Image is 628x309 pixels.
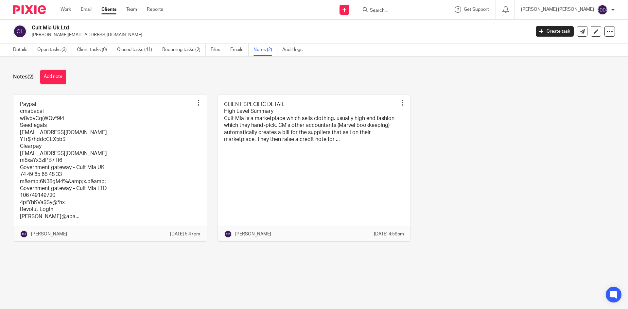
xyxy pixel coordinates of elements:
[77,43,112,56] a: Client tasks (0)
[170,231,200,237] p: [DATE] 5:47pm
[126,6,137,13] a: Team
[282,43,307,56] a: Audit logs
[147,6,163,13] a: Reports
[13,5,46,14] img: Pixie
[20,230,28,238] img: svg%3E
[32,25,427,31] h2: Cult Mia Uk Ltd
[32,32,526,38] p: [PERSON_NAME][EMAIL_ADDRESS][DOMAIN_NAME]
[211,43,225,56] a: Files
[235,231,271,237] p: [PERSON_NAME]
[369,8,428,14] input: Search
[101,6,116,13] a: Clients
[224,230,232,238] img: svg%3E
[13,74,34,80] h1: Notes
[37,43,72,56] a: Open tasks (3)
[27,74,34,79] span: (2)
[536,26,574,37] a: Create task
[162,43,206,56] a: Recurring tasks (2)
[61,6,71,13] a: Work
[374,231,404,237] p: [DATE] 4:59pm
[117,43,157,56] a: Closed tasks (41)
[230,43,249,56] a: Emails
[253,43,277,56] a: Notes (2)
[521,6,594,13] p: [PERSON_NAME] [PERSON_NAME]
[597,5,608,15] img: svg%3E
[31,231,67,237] p: [PERSON_NAME]
[464,7,489,12] span: Get Support
[40,70,66,84] button: Add note
[13,43,32,56] a: Details
[81,6,92,13] a: Email
[13,25,27,38] img: svg%3E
